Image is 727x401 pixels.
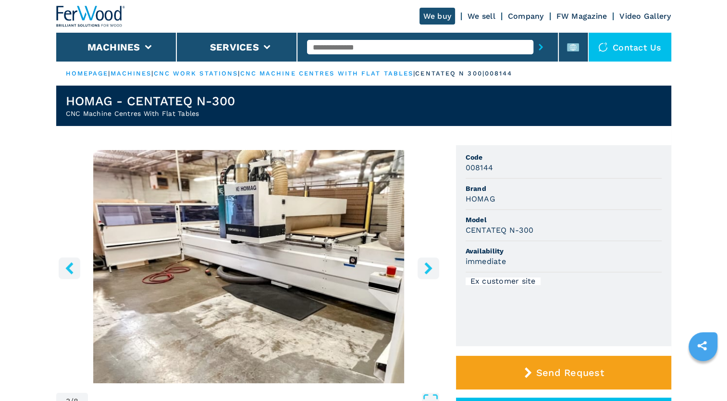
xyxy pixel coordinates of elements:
h2: CNC Machine Centres With Flat Tables [66,109,235,118]
button: Machines [87,41,140,53]
span: Availability [466,246,662,256]
iframe: Chat [686,358,720,394]
a: We buy [419,8,456,25]
h3: CENTATEQ N-300 [466,225,534,236]
div: Contact us [589,33,671,62]
a: FW Magazine [556,12,607,21]
span: Code [466,152,662,162]
button: Services [210,41,259,53]
p: 008144 [485,69,513,78]
span: | [413,70,415,77]
span: Brand [466,184,662,193]
span: | [151,70,153,77]
div: Ex customer site [466,277,541,285]
a: Video Gallery [619,12,671,21]
h3: HOMAG [466,193,495,204]
a: cnc work stations [154,70,238,77]
h3: 008144 [466,162,493,173]
span: Send Request [536,367,604,378]
img: Contact us [598,42,608,52]
a: We sell [468,12,495,21]
button: left-button [59,257,80,279]
h3: immediate [466,256,506,267]
a: HOMEPAGE [66,70,109,77]
span: | [238,70,240,77]
button: submit-button [533,36,548,58]
img: Ferwood [56,6,125,27]
a: cnc machine centres with flat tables [240,70,413,77]
span: | [108,70,110,77]
div: Go to Slide 3 [56,150,442,383]
img: CNC Machine Centres With Flat Tables HOMAG CENTATEQ N-300 [56,150,442,383]
a: Company [508,12,544,21]
h1: HOMAG - CENTATEQ N-300 [66,93,235,109]
a: sharethis [690,334,714,358]
p: centateq n 300 | [415,69,485,78]
button: right-button [418,257,439,279]
button: Send Request [456,356,671,389]
a: machines [111,70,152,77]
span: Model [466,215,662,225]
